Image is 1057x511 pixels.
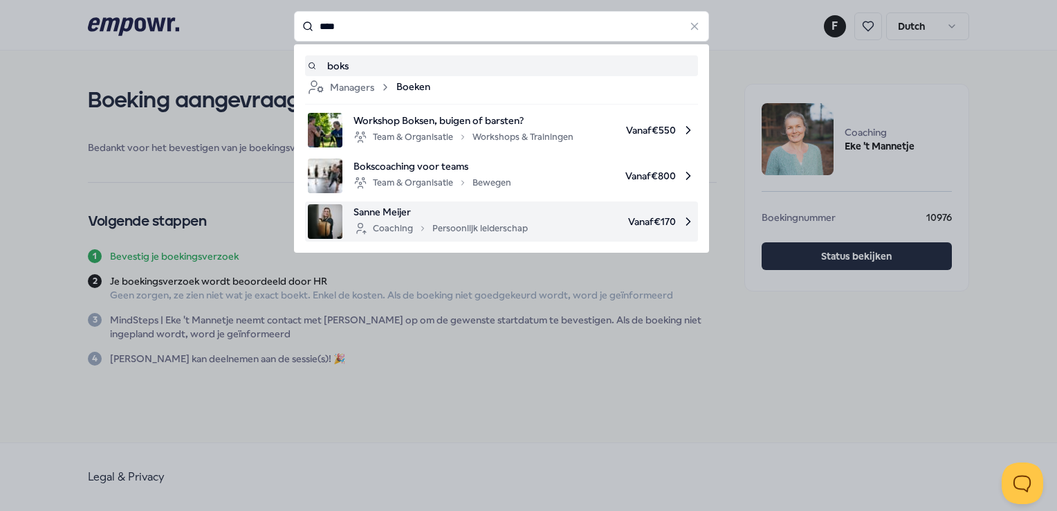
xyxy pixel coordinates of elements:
[308,159,342,193] img: product image
[1002,463,1043,504] iframe: Help Scout Beacon - Open
[585,113,695,147] span: Vanaf € 550
[308,113,695,147] a: product imageWorkshop Boksen, buigen of barsten?Team & OrganisatieWorkshops & TrainingenVanaf€550
[308,113,342,147] img: product image
[308,204,342,239] img: product image
[294,11,709,42] input: Search for products, categories or subcategories
[353,220,528,237] div: Coaching Persoonlijk leiderschap
[396,79,430,96] span: Boeken
[522,159,695,193] span: Vanaf € 800
[353,129,573,145] div: Team & Organisatie Workshops & Trainingen
[353,159,511,174] span: Bokscoaching voor teams
[308,79,391,96] div: Managers
[353,204,528,219] span: Sanne Meijer
[308,159,695,193] a: product imageBokscoaching voor teamsTeam & OrganisatieBewegenVanaf€800
[539,204,695,239] span: Vanaf € 170
[308,58,695,73] a: boks
[308,79,695,96] a: ManagersBoeken
[308,204,695,239] a: product imageSanne MeijerCoachingPersoonlijk leiderschapVanaf€170
[353,113,573,128] span: Workshop Boksen, buigen of barsten?
[353,174,511,191] div: Team & Organisatie Bewegen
